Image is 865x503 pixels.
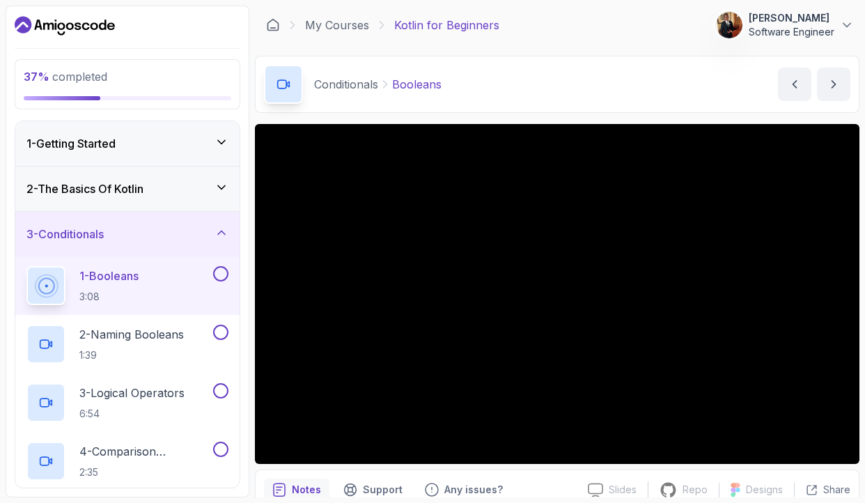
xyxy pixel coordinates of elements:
[817,68,850,101] button: next content
[444,483,503,497] p: Any issues?
[778,68,811,101] button: previous content
[26,442,228,481] button: 4-Comparison Operators2:35
[79,290,139,304] p: 3:08
[749,25,834,39] p: Software Engineer
[716,12,742,38] img: user profile image
[363,483,403,497] p: Support
[79,465,210,479] p: 2:35
[292,483,321,497] p: Notes
[26,180,143,197] h3: 2 - The Basics Of Kotlin
[79,407,185,421] p: 6:54
[335,479,411,501] button: Support button
[394,17,499,33] p: Kotlin for Beginners
[266,18,280,32] a: Dashboard
[715,11,854,39] button: user profile image[PERSON_NAME]Software Engineer
[24,70,107,84] span: completed
[392,76,442,93] p: Booleans
[15,212,240,256] button: 3-Conditionals
[746,483,783,497] p: Designs
[15,15,115,37] a: Dashboard
[264,479,329,501] button: notes button
[255,124,859,464] iframe: 1 - Booleans
[26,325,228,364] button: 2-Naming Booleans1:39
[794,483,850,497] button: Share
[26,135,116,152] h3: 1 - Getting Started
[26,226,104,242] h3: 3 - Conditionals
[26,266,228,305] button: 1-Booleans3:08
[416,479,511,501] button: Feedback button
[314,76,378,93] p: Conditionals
[79,268,139,284] p: 1 - Booleans
[24,70,49,84] span: 37 %
[823,483,850,497] p: Share
[15,121,240,166] button: 1-Getting Started
[749,11,834,25] p: [PERSON_NAME]
[15,167,240,211] button: 2-The Basics Of Kotlin
[79,385,185,401] p: 3 - Logical Operators
[79,443,210,460] p: 4 - Comparison Operators
[79,348,184,362] p: 1:39
[609,483,637,497] p: Slides
[79,326,184,343] p: 2 - Naming Booleans
[305,17,369,33] a: My Courses
[26,383,228,422] button: 3-Logical Operators6:54
[683,483,708,497] p: Repo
